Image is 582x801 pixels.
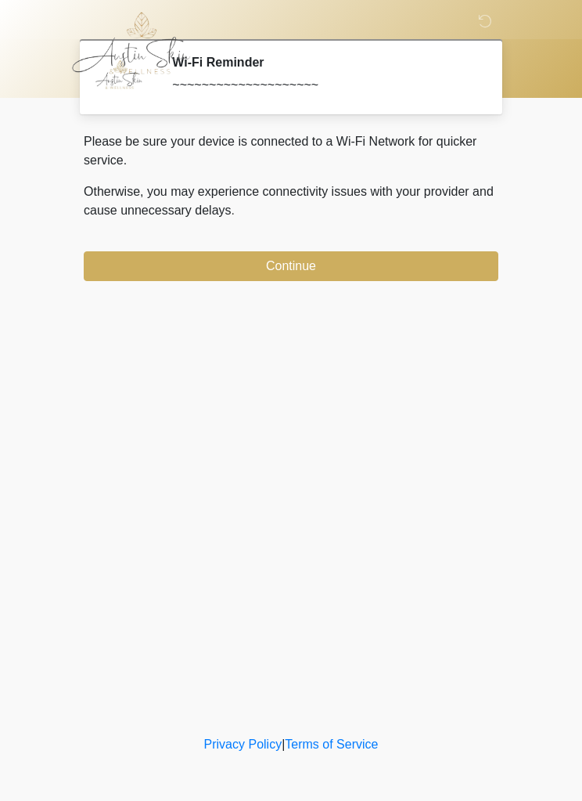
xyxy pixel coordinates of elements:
[285,738,378,751] a: Terms of Service
[84,132,498,170] p: Please be sure your device is connected to a Wi-Fi Network for quicker service.
[232,204,235,217] span: .
[84,182,498,220] p: Otherwise, you may experience connectivity issues with your provider and cause unnecessary delays
[84,251,498,281] button: Continue
[282,738,285,751] a: |
[68,12,207,74] img: Austin Skin & Wellness Logo
[204,738,282,751] a: Privacy Policy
